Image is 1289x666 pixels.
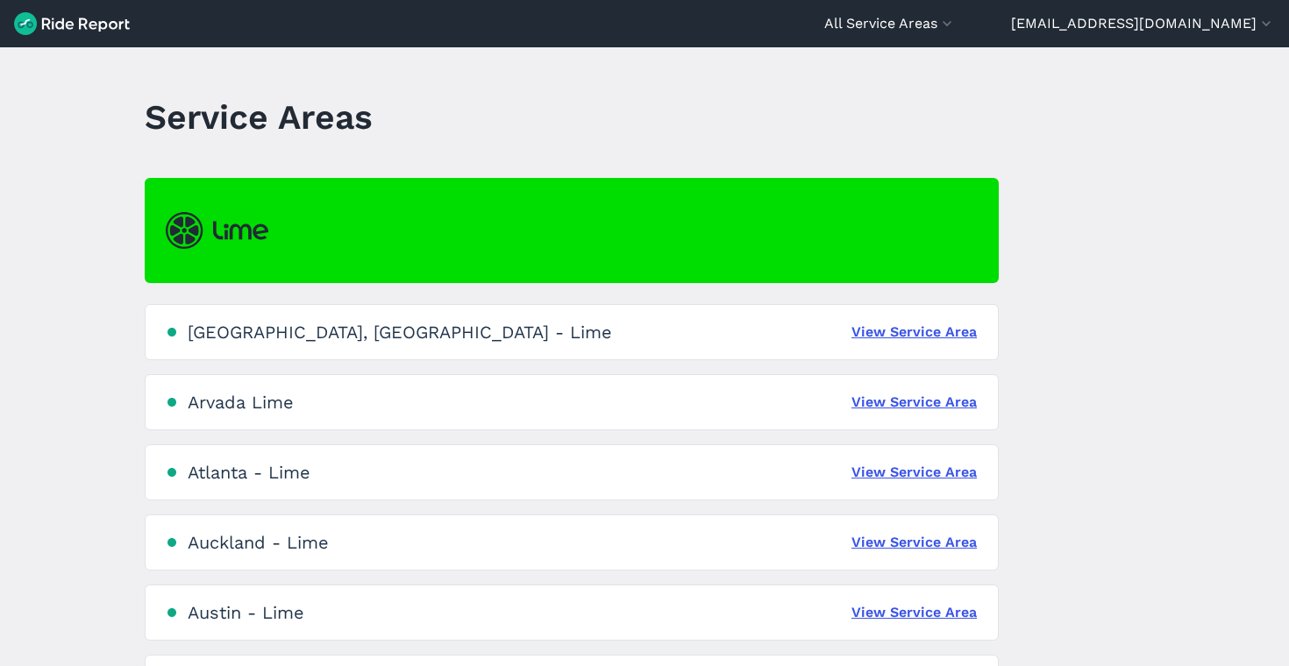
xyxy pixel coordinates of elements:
a: View Service Area [851,602,977,623]
a: View Service Area [851,462,977,483]
img: Lime [166,212,268,249]
h1: Service Areas [145,93,373,141]
button: All Service Areas [824,13,956,34]
div: Austin - Lime [188,602,304,623]
div: [GEOGRAPHIC_DATA], [GEOGRAPHIC_DATA] - Lime [188,322,612,343]
div: Arvada Lime [188,392,294,413]
div: Auckland - Lime [188,532,329,553]
a: View Service Area [851,322,977,343]
img: Ride Report [14,12,130,35]
a: View Service Area [851,532,977,553]
div: Atlanta - Lime [188,462,310,483]
button: [EMAIL_ADDRESS][DOMAIN_NAME] [1011,13,1275,34]
a: View Service Area [851,392,977,413]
